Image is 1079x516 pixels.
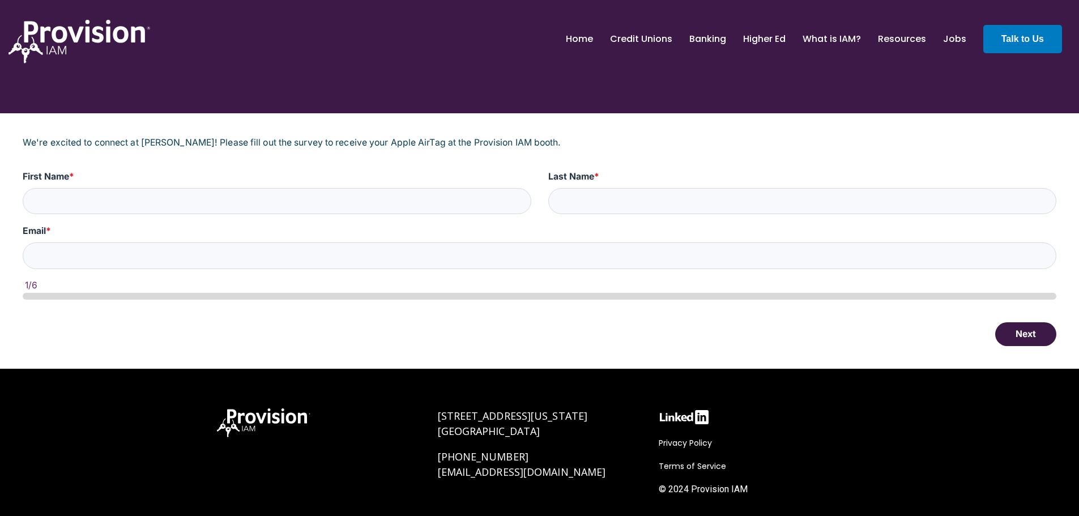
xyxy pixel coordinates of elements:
[803,29,861,49] a: What is IAM?
[438,465,606,479] a: [EMAIL_ADDRESS][DOMAIN_NAME]
[438,450,528,463] a: [PHONE_NUMBER]
[548,171,594,182] span: Last Name
[23,136,1056,150] p: We're excited to connect at [PERSON_NAME]! Please fill out the survey to receive your Apple AirTa...
[217,408,310,437] img: ProvisionIAM-Logo-White@3x
[438,409,588,423] span: [STREET_ADDRESS][US_STATE]
[25,280,1056,291] div: 1/6
[743,29,786,49] a: Higher Ed
[610,29,672,49] a: Credit Unions
[659,437,712,449] span: Privacy Policy
[995,322,1056,346] button: Next
[23,225,46,236] span: Email
[23,171,69,182] span: First Name
[8,20,150,63] img: ProvisionIAM-Logo-White
[557,21,975,57] nav: menu
[943,29,966,49] a: Jobs
[659,408,710,426] img: linkedin
[438,424,540,438] span: [GEOGRAPHIC_DATA]
[23,293,1056,300] div: page 1 of 6
[659,484,748,494] span: © 2024 Provision IAM
[659,460,726,472] span: Terms of Service
[438,409,588,438] a: [STREET_ADDRESS][US_STATE][GEOGRAPHIC_DATA]
[659,436,863,502] div: Navigation Menu
[983,25,1062,53] a: Talk to Us
[689,29,726,49] a: Banking
[878,29,926,49] a: Resources
[659,459,732,473] a: Terms of Service
[566,29,593,49] a: Home
[659,436,718,450] a: Privacy Policy
[1001,34,1044,44] strong: Talk to Us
